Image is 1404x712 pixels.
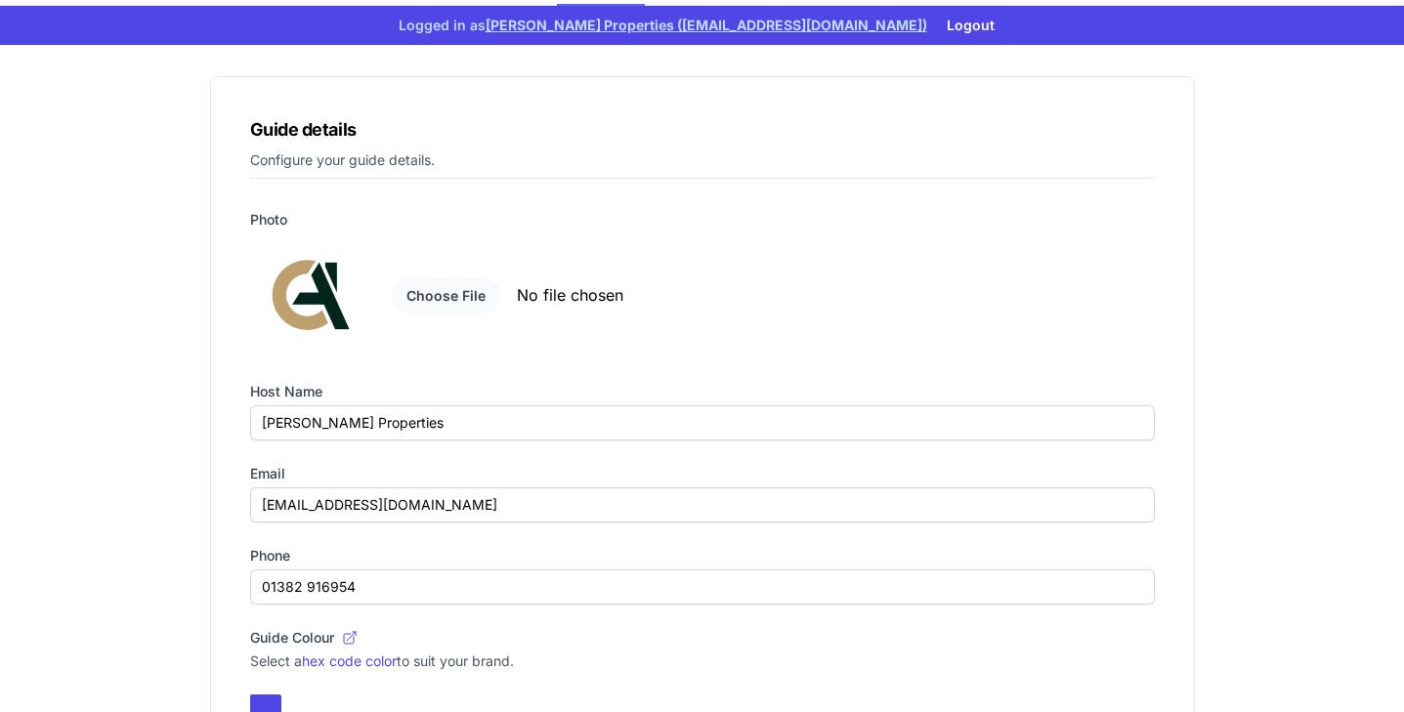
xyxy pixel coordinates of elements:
[486,17,927,33] a: [PERSON_NAME] Properties ([EMAIL_ADDRESS][DOMAIN_NAME])
[250,464,1155,483] label: Email
[399,16,927,35] span: Logged in as
[250,651,1155,671] p: Select a to suit your brand.
[250,382,1155,401] label: Host name
[250,150,1155,179] p: Configure your guide details.
[302,652,397,669] a: hex code color
[935,10,1006,41] button: Logout
[250,210,1155,230] label: Photo
[250,116,1155,143] h1: Guide details
[250,546,1155,565] label: Phone
[250,628,1155,648] legend: Guide Colour
[250,233,375,358] img: avatar-image.jpg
